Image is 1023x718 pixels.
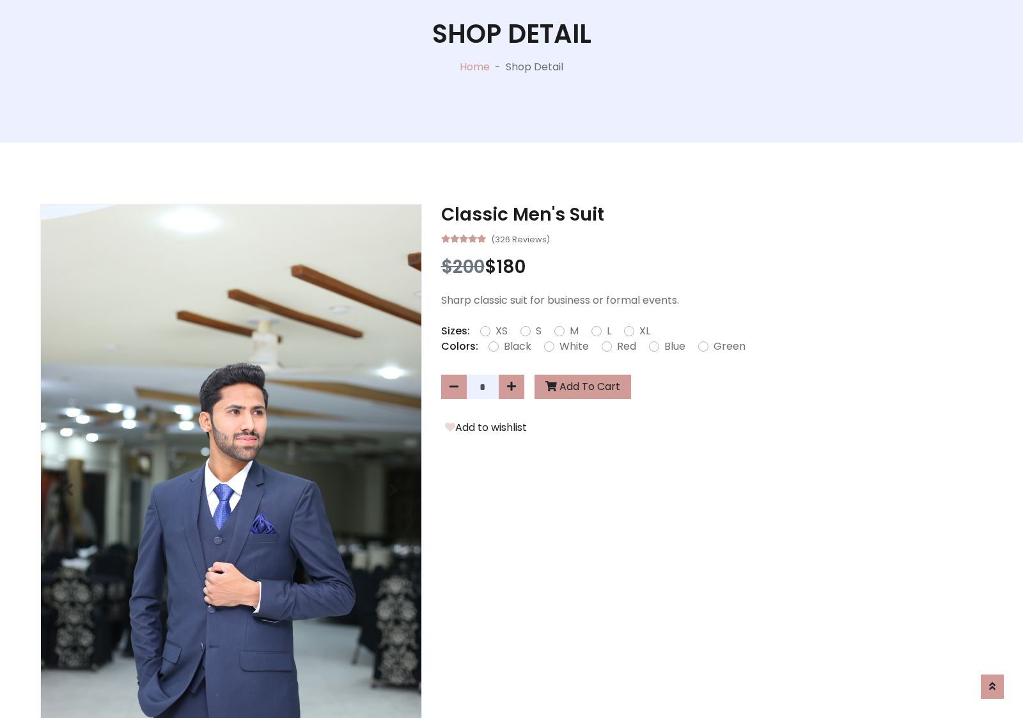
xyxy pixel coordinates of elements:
label: Green [714,339,746,354]
label: Blue [664,339,685,354]
label: Black [504,339,531,354]
h3: $ [441,256,983,278]
span: $200 [441,254,485,279]
button: Add to wishlist [441,419,531,436]
small: (326 Reviews) [491,231,550,246]
span: 180 [496,254,526,279]
p: Colors: [441,339,478,354]
label: M [570,324,579,339]
label: Red [617,339,636,354]
h3: Classic Men's Suit [441,204,983,226]
label: S [536,324,542,339]
p: Sizes: [441,324,470,339]
button: Add To Cart [535,375,631,399]
label: XL [639,324,650,339]
p: Sharp classic suit for business or formal events. [441,293,983,308]
h1: Shop Detail [432,19,591,49]
p: - [490,59,506,75]
a: Home [460,59,490,74]
label: L [607,324,611,339]
p: Shop Detail [506,59,563,75]
label: White [559,339,589,354]
label: XS [496,324,508,339]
